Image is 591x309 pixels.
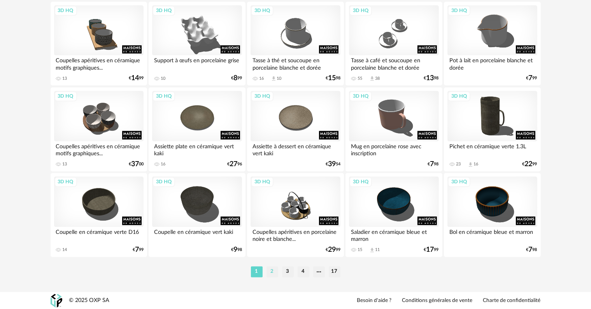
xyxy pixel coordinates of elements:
div: € 96 [227,162,242,167]
a: 3D HQ Coupelles apéritives en céramique motifs graphiques... 13 €1499 [51,2,147,86]
div: 3D HQ [251,5,274,16]
span: 7 [135,247,139,253]
div: € 00 [129,162,144,167]
div: € 99 [133,247,144,253]
a: Besoin d'aide ? [357,297,392,304]
li: 1 [251,266,263,277]
a: 3D HQ Assiette plate en céramique vert kaki 16 €2796 [149,87,245,171]
div: 3D HQ [448,91,470,101]
a: 3D HQ Support à œufs en porcelaine grise 10 €899 [149,2,245,86]
div: 11 [375,247,380,253]
a: Charte de confidentialité [483,297,541,304]
span: 7 [529,247,533,253]
div: 16 [259,76,264,81]
span: Download icon [369,75,375,81]
div: 10 [277,76,281,81]
div: Coupelles apéritives en porcelaine noire et blanche... [251,227,340,242]
li: 2 [267,266,278,277]
div: Coupelles apéritives en céramique motifs graphiques... [54,55,144,71]
div: € 98 [428,162,439,167]
div: 55 [358,76,362,81]
div: Tasse à café et soucoupe en porcelaine blanche et dorée [349,55,438,71]
div: € 99 [424,247,439,253]
li: 3 [282,266,294,277]
span: 8 [233,75,237,81]
div: € 98 [424,75,439,81]
span: 9 [233,247,237,253]
div: Coupelle en céramique verte D16 [54,227,144,242]
span: Download icon [468,162,474,167]
div: 3D HQ [448,5,470,16]
div: 3D HQ [251,177,274,187]
span: 14 [131,75,139,81]
div: € 99 [129,75,144,81]
div: 3D HQ [54,5,77,16]
div: 3D HQ [153,91,175,101]
div: Pot à lait en porcelaine blanche et dorée [447,55,537,71]
div: € 99 [326,247,340,253]
a: 3D HQ Coupelles apéritives en céramique motifs graphiques... 13 €3700 [51,87,147,171]
div: Tasse à thé et soucoupe en porcelaine blanche et dorée [251,55,340,71]
span: 22 [525,162,533,167]
div: Coupelles apéritives en céramique motifs graphiques... [54,141,144,157]
div: Assiette à dessert en céramique vert kaki [251,141,340,157]
div: 16 [474,162,478,167]
div: Support à œufs en porcelaine grise [152,55,242,71]
div: 13 [63,162,67,167]
span: 13 [426,75,434,81]
div: 13 [63,76,67,81]
span: 27 [230,162,237,167]
li: 17 [329,266,340,277]
div: Coupelle en céramique vert kaki [152,227,242,242]
div: 3D HQ [448,177,470,187]
a: 3D HQ Saladier en céramique bleue et marron 15 Download icon 11 €1799 [345,173,442,257]
a: 3D HQ Coupelle en céramique verte D16 14 €799 [51,173,147,257]
a: 3D HQ Tasse à café et soucoupe en porcelaine blanche et dorée 55 Download icon 38 €1398 [345,2,442,86]
div: 3D HQ [54,177,77,187]
a: 3D HQ Mug en porcelaine rose avec inscription €798 [345,87,442,171]
span: Download icon [271,75,277,81]
div: € 98 [231,247,242,253]
div: 15 [358,247,362,253]
div: 16 [161,162,165,167]
div: 3D HQ [54,91,77,101]
span: 29 [328,247,336,253]
div: 3D HQ [153,177,175,187]
div: © 2025 OXP SA [69,297,110,304]
a: 3D HQ Coupelles apéritives en porcelaine noire et blanche... €2999 [247,173,344,257]
a: Conditions générales de vente [402,297,473,304]
span: 17 [426,247,434,253]
a: 3D HQ Bol en céramique bleue et marron €798 [444,173,540,257]
div: 3D HQ [349,177,372,187]
div: € 98 [326,75,340,81]
div: 3D HQ [251,91,274,101]
span: 39 [328,162,336,167]
div: € 99 [523,162,537,167]
div: 3D HQ [349,5,372,16]
div: € 54 [326,162,340,167]
div: 3D HQ [349,91,372,101]
div: Saladier en céramique bleue et marron [349,227,438,242]
span: 15 [328,75,336,81]
div: Mug en porcelaine rose avec inscription [349,141,438,157]
div: Assiette plate en céramique vert kaki [152,141,242,157]
a: 3D HQ Tasse à thé et soucoupe en porcelaine blanche et dorée 16 Download icon 10 €1598 [247,2,344,86]
div: 10 [161,76,165,81]
div: Bol en céramique bleue et marron [447,227,537,242]
a: 3D HQ Coupelle en céramique vert kaki €998 [149,173,245,257]
div: € 99 [231,75,242,81]
div: 23 [456,162,461,167]
div: 3D HQ [153,5,175,16]
li: 4 [298,266,309,277]
a: 3D HQ Assiette à dessert en céramique vert kaki €3954 [247,87,344,171]
div: € 99 [526,75,537,81]
div: 14 [63,247,67,253]
div: 38 [375,76,380,81]
span: 7 [529,75,533,81]
span: 37 [131,162,139,167]
a: 3D HQ Pichet en céramique verte 1.3L 23 Download icon 16 €2299 [444,87,540,171]
span: Download icon [369,247,375,253]
div: Pichet en céramique verte 1.3L [447,141,537,157]
div: € 98 [526,247,537,253]
img: OXP [51,294,62,307]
